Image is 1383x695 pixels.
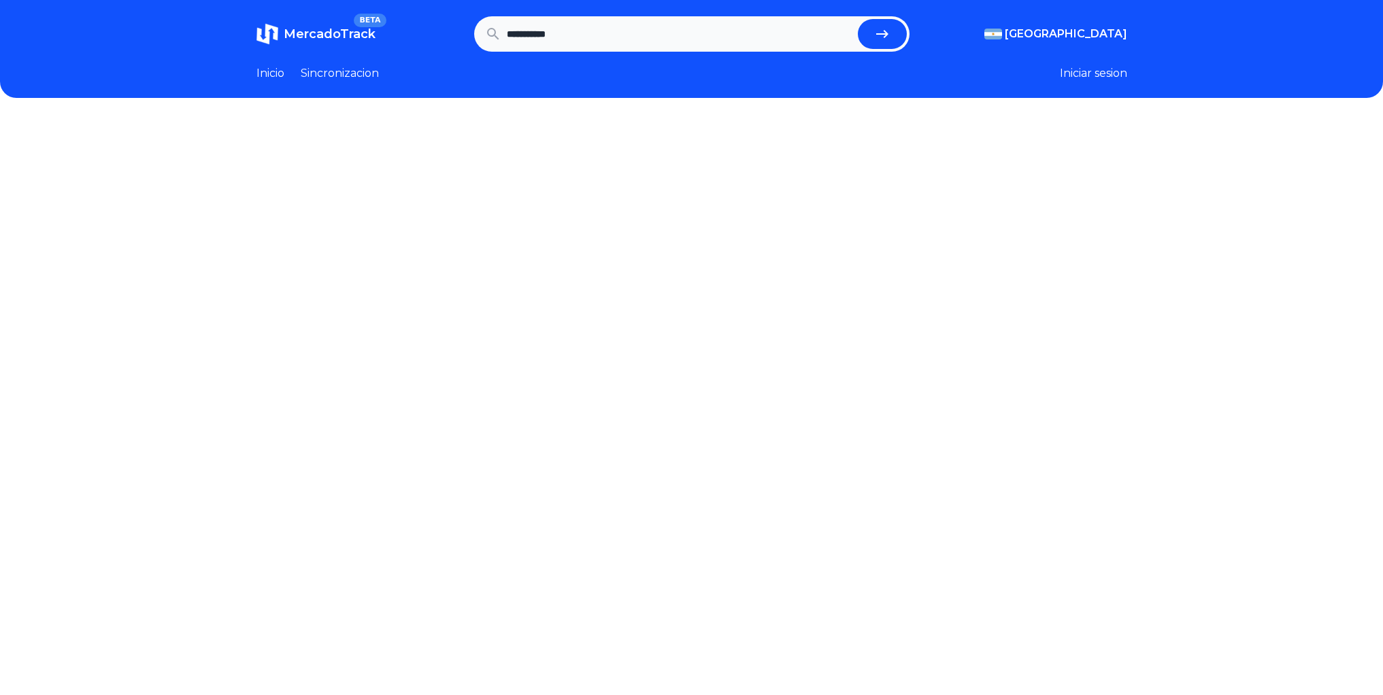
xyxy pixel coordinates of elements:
[256,65,284,82] a: Inicio
[301,65,379,82] a: Sincronizacion
[354,14,386,27] span: BETA
[1060,65,1127,82] button: Iniciar sesion
[984,26,1127,42] button: [GEOGRAPHIC_DATA]
[284,27,376,41] span: MercadoTrack
[984,29,1002,39] img: Argentina
[1005,26,1127,42] span: [GEOGRAPHIC_DATA]
[256,23,278,45] img: MercadoTrack
[256,23,376,45] a: MercadoTrackBETA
